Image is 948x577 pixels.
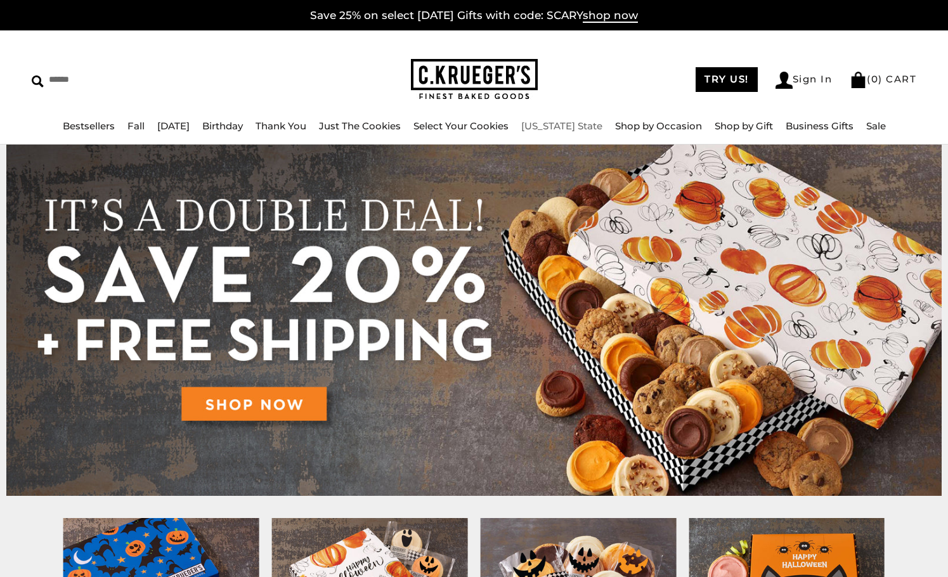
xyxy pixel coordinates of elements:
[411,59,538,100] img: C.KRUEGER'S
[127,120,145,132] a: Fall
[850,72,867,88] img: Bag
[583,9,638,23] span: shop now
[310,9,638,23] a: Save 25% on select [DATE] Gifts with code: SCARYshop now
[776,72,833,89] a: Sign In
[871,73,879,85] span: 0
[202,120,243,132] a: Birthday
[32,75,44,88] img: Search
[413,120,509,132] a: Select Your Cookies
[776,72,793,89] img: Account
[256,120,306,132] a: Thank You
[6,145,942,496] img: C.Krueger's Special Offer
[521,120,602,132] a: [US_STATE] State
[615,120,702,132] a: Shop by Occasion
[715,120,773,132] a: Shop by Gift
[157,120,190,132] a: [DATE]
[696,67,758,92] a: TRY US!
[866,120,886,132] a: Sale
[63,120,115,132] a: Bestsellers
[850,73,916,85] a: (0) CART
[32,70,241,89] input: Search
[319,120,401,132] a: Just The Cookies
[786,120,854,132] a: Business Gifts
